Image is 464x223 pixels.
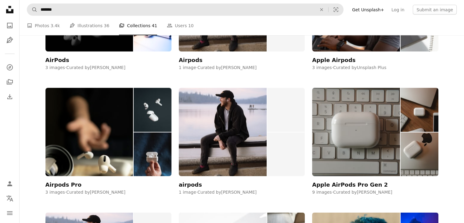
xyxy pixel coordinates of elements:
img: photo-1717736962534-3a931d6b72cf [401,88,438,132]
div: Apple AirPods Pro Gen 2 [312,181,388,188]
a: airpods [179,88,305,188]
form: Find visuals sitewide [27,4,344,16]
div: 3 images · Curated by Unsplash Plus [312,65,438,71]
div: 3 images · Curated by [PERSON_NAME] [45,65,171,71]
div: 3 images · Curated by [PERSON_NAME] [45,189,171,196]
a: Download History [4,91,16,103]
a: Users 10 [167,16,194,35]
a: Illustrations [4,34,16,46]
img: photo-1588423771073-b8903fbb85b5 [134,133,171,177]
span: 36 [104,22,110,29]
span: 10 [188,22,194,29]
a: Get Unsplash+ [348,5,388,15]
img: photo-1617660587407-568781d16fde [45,88,133,176]
a: Illustrations 36 [70,16,109,35]
a: Home — Unsplash [4,4,16,17]
a: Log in [388,5,408,15]
div: AirPods [45,57,69,64]
button: Menu [4,207,16,219]
img: photo-1628773193539-ad29c647c071 [134,88,171,132]
div: 1 image · Curated by [PERSON_NAME] [179,65,305,71]
a: Airpods Pro [45,88,171,188]
a: Collections [4,76,16,88]
img: photo-1717736962588-55d1c2d35bf7 [401,133,438,177]
div: airpods [179,181,202,188]
button: Language [4,192,16,205]
a: Explore [4,61,16,74]
div: 9 images · Curated by [PERSON_NAME] [312,189,438,196]
img: photo-1616551195295-266434209340 [179,88,267,176]
button: Visual search [329,4,343,16]
button: Submit an image [413,5,457,15]
a: Photos [4,20,16,32]
div: Apple Airpods [312,57,355,64]
img: photo-1717736962603-4f6d9ee6d504 [312,88,400,176]
div: 1 image · Curated by [PERSON_NAME] [179,189,305,196]
span: 3.4k [51,22,60,29]
a: Apple AirPods Pro Gen 2 [312,88,438,188]
button: Clear [315,4,328,16]
button: Search Unsplash [27,4,38,16]
a: Photos 3.4k [27,16,60,35]
a: Log in / Sign up [4,178,16,190]
div: Airpods [179,57,203,64]
div: Airpods Pro [45,181,82,188]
